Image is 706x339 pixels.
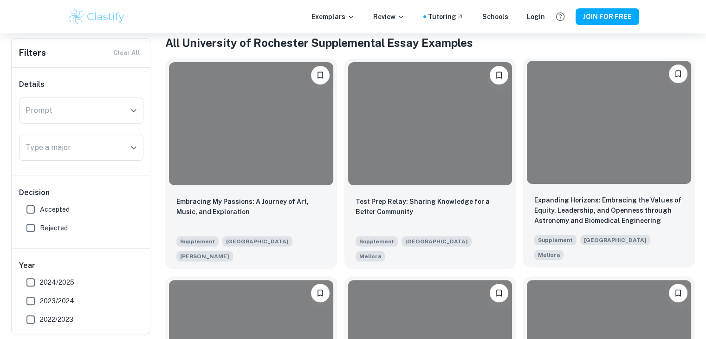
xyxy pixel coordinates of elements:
p: Exemplars [311,12,355,22]
span: Accepted [40,204,70,215]
h6: Year [19,260,143,271]
img: Clastify logo [67,7,126,26]
span: Rejected [40,223,68,233]
button: Please log in to bookmark exemplars [669,65,687,83]
p: Review [373,12,405,22]
span: Meliora [538,251,560,259]
a: Tutoring [428,12,464,22]
p: Test Prep Relay: Sharing Knowledge for a Better Community [356,196,505,217]
button: Please log in to bookmark exemplars [490,66,508,85]
span: [GEOGRAPHIC_DATA] [580,235,650,245]
span: [PERSON_NAME] [180,252,229,261]
a: Login [527,12,545,22]
a: Schools [482,12,508,22]
button: Open [127,104,140,117]
a: Please log in to bookmark exemplarsEmbracing My Passions: A Journey of Art, Music, and Exploratio... [165,59,337,269]
button: Please log in to bookmark exemplars [669,284,687,302]
a: Please log in to bookmark exemplarsTest Prep Relay: Sharing Knowledge for a Better CommunitySuppl... [344,59,516,269]
span: 2022/2023 [40,314,73,325]
span: Supplement [176,236,219,247]
span: Supplement [356,236,398,247]
span: 2024/2025 [40,277,74,287]
span: Supplement [534,235,576,245]
span: [GEOGRAPHIC_DATA] [222,236,292,247]
span: The University of Rochester motto of Meliora – or “ever better” - deeply integrates critical core... [534,249,564,260]
p: Embracing My Passions: A Journey of Art, Music, and Exploration [176,196,326,217]
span: Meliora [359,252,381,261]
button: Please log in to bookmark exemplars [311,284,330,302]
button: JOIN FOR FREE [576,8,639,25]
a: Please log in to bookmark exemplarsExpanding Horizons: Embracing the Values of Equity, Leadership... [523,59,695,269]
span: Dr. Donna Strickland, University of Rochester alum and 2018 Nobel Prize winner in Physics said, “... [176,250,233,261]
h6: Decision [19,187,143,198]
span: 2023/2024 [40,296,74,306]
button: Help and Feedback [552,9,568,25]
h6: Details [19,79,143,90]
span: [GEOGRAPHIC_DATA] [402,236,472,247]
h6: Filters [19,46,46,59]
h1: All University of Rochester Supplemental Essay Examples [165,34,695,51]
button: Please log in to bookmark exemplars [490,284,508,302]
span: The University of Rochester motto of Meliora – or “ever better” - deeply integrates critical core... [356,250,385,261]
p: Expanding Horizons: Embracing the Values of Equity, Leadership, and Openness through Astronomy an... [534,195,684,226]
button: Please log in to bookmark exemplars [311,66,330,85]
button: Open [127,141,140,154]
